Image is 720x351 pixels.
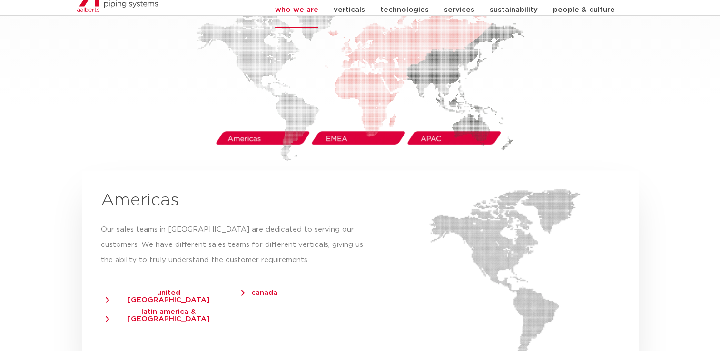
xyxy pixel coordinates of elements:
span: united [GEOGRAPHIC_DATA] [106,289,223,303]
span: canada [241,289,277,296]
span: latin america & [GEOGRAPHIC_DATA] [106,308,223,322]
h2: Americas [101,189,373,212]
a: canada [241,284,291,296]
p: Our sales teams in [GEOGRAPHIC_DATA] are dedicated to serving our customers. We have different sa... [101,222,373,267]
a: latin america & [GEOGRAPHIC_DATA] [106,303,237,322]
a: united [GEOGRAPHIC_DATA] [106,284,237,303]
